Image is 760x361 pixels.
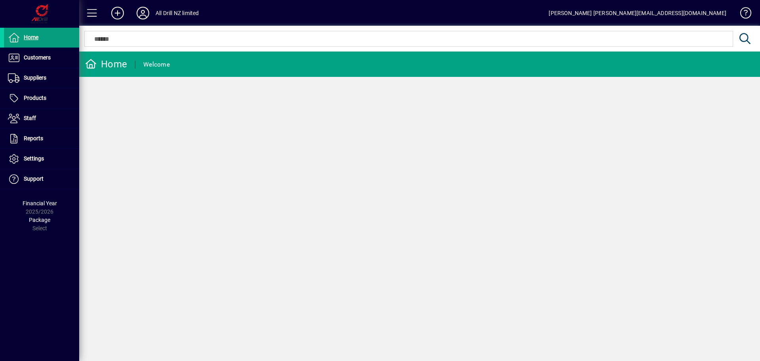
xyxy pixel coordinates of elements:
[105,6,130,20] button: Add
[24,54,51,61] span: Customers
[4,88,79,108] a: Products
[23,200,57,206] span: Financial Year
[29,217,50,223] span: Package
[4,48,79,68] a: Customers
[4,109,79,128] a: Staff
[734,2,750,27] a: Knowledge Base
[4,149,79,169] a: Settings
[85,58,127,71] div: Home
[143,58,170,71] div: Welcome
[549,7,726,19] div: [PERSON_NAME] [PERSON_NAME][EMAIL_ADDRESS][DOMAIN_NAME]
[24,155,44,162] span: Settings
[130,6,156,20] button: Profile
[4,68,79,88] a: Suppliers
[156,7,199,19] div: All Drill NZ limited
[4,129,79,149] a: Reports
[4,169,79,189] a: Support
[24,34,38,40] span: Home
[24,74,46,81] span: Suppliers
[24,135,43,141] span: Reports
[24,176,44,182] span: Support
[24,95,46,101] span: Products
[24,115,36,121] span: Staff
